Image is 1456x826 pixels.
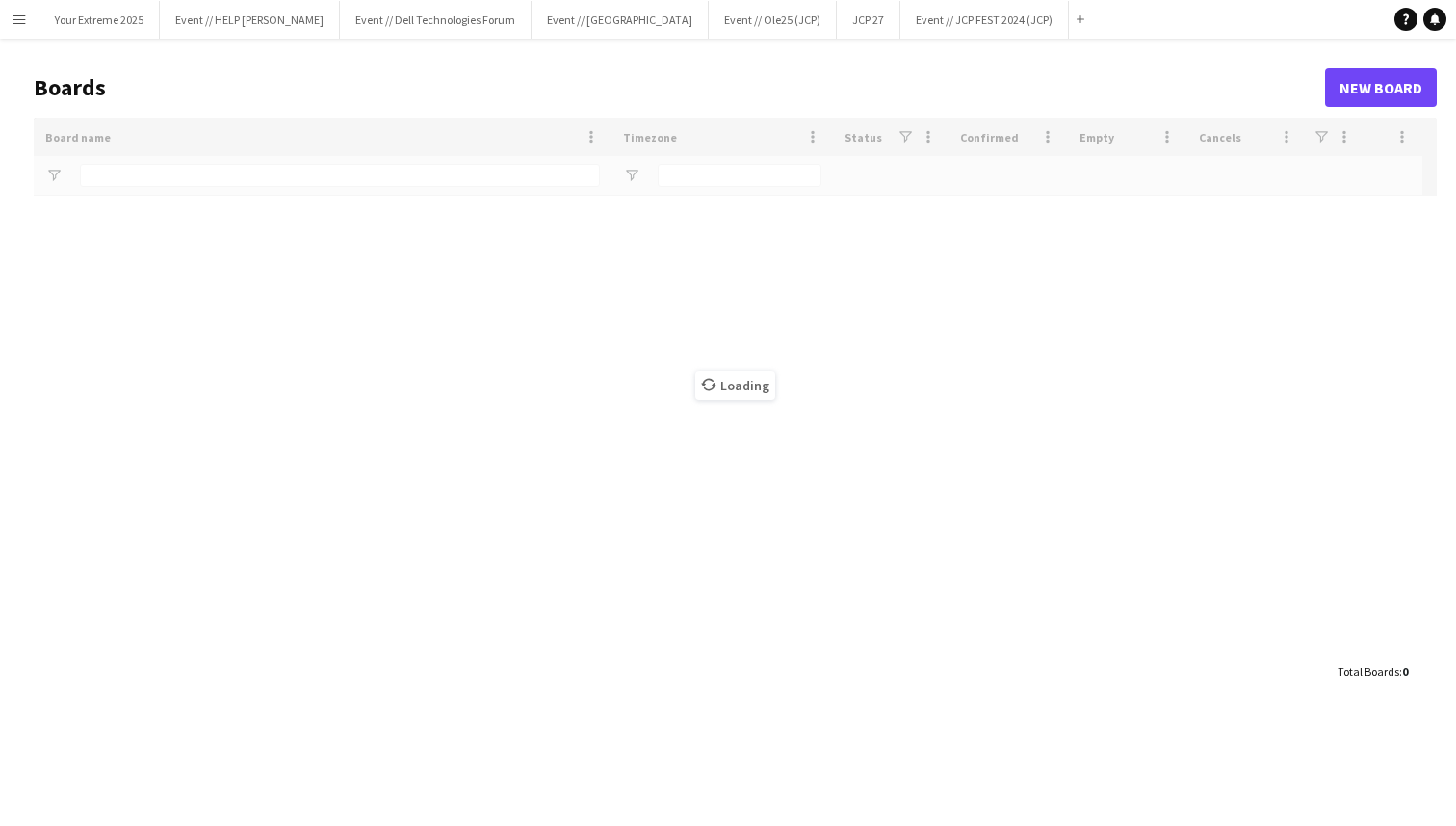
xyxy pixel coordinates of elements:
[900,1,1069,39] button: Event // JCP FEST 2024 (JCP)
[1325,68,1437,107] a: New Board
[340,1,532,39] button: Event // Dell Technologies Forum
[1402,664,1408,679] span: 0
[1338,664,1399,679] span: Total Boards
[837,1,900,39] button: JCP 27
[532,1,709,39] button: Event // [GEOGRAPHIC_DATA]
[39,1,160,39] button: Your Extreme 2025
[34,73,1325,102] h1: Boards
[1338,653,1408,690] div: :
[709,1,837,39] button: Event // Ole25 (JCP)
[160,1,340,39] button: Event // HELP [PERSON_NAME]
[695,371,775,400] span: Loading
